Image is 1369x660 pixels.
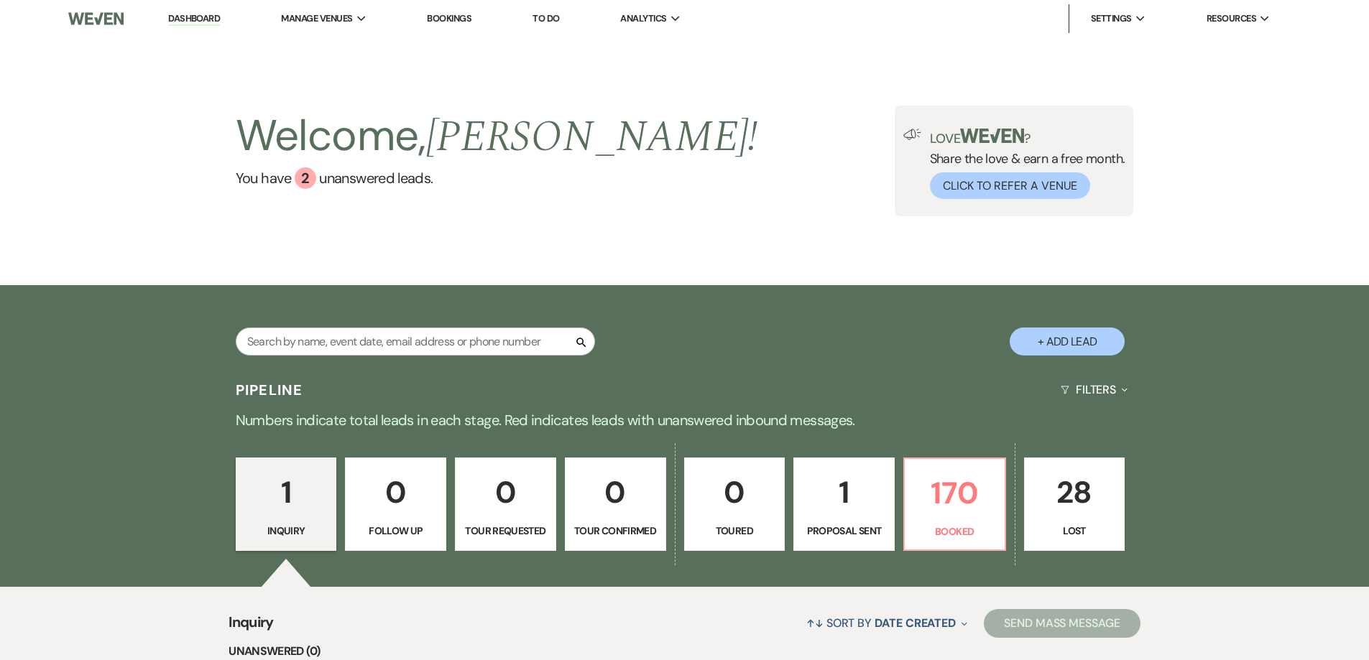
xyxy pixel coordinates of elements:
[236,167,758,189] a: You have 2 unanswered leads.
[236,380,303,400] h3: Pipeline
[245,523,328,539] p: Inquiry
[693,523,776,539] p: Toured
[793,457,895,551] a: 1Proposal Sent
[903,129,921,140] img: loud-speaker-illustration.svg
[1033,523,1116,539] p: Lost
[921,129,1125,199] div: Share the love & earn a free month.
[426,104,758,170] span: [PERSON_NAME] !
[1024,457,1125,551] a: 28Lost
[930,172,1090,199] button: Click to Refer a Venue
[913,469,996,517] p: 170
[806,615,824,631] span: ↑↓
[345,457,446,551] a: 0Follow Up
[1055,371,1133,409] button: Filters
[684,457,785,551] a: 0Toured
[803,523,885,539] p: Proposal Sent
[236,457,337,551] a: 1Inquiry
[565,457,666,551] a: 0Tour Confirmed
[1207,11,1256,26] span: Resources
[533,12,559,24] a: To Do
[801,604,973,642] button: Sort By Date Created
[245,468,328,516] p: 1
[1010,327,1125,355] button: + Add Lead
[229,611,274,642] span: Inquiry
[295,167,316,189] div: 2
[1091,11,1132,26] span: Settings
[984,609,1140,638] button: Send Mass Message
[354,523,437,539] p: Follow Up
[875,615,956,631] span: Date Created
[574,468,657,516] p: 0
[236,327,595,355] input: Search by name, event date, email address or phone number
[803,468,885,516] p: 1
[281,11,352,26] span: Manage Venues
[168,12,220,26] a: Dashboard
[455,457,556,551] a: 0Tour Requested
[167,409,1202,432] p: Numbers indicate total leads in each stage. Red indicates leads with unanswered inbound messages.
[1033,468,1116,516] p: 28
[903,457,1006,551] a: 170Booked
[236,106,758,167] h2: Welcome,
[913,524,996,539] p: Booked
[68,4,123,34] img: Weven Logo
[427,12,471,24] a: Bookings
[464,523,547,539] p: Tour Requested
[464,468,547,516] p: 0
[930,129,1125,145] p: Love ?
[693,468,776,516] p: 0
[620,11,666,26] span: Analytics
[960,129,1024,143] img: weven-logo-green.svg
[354,468,437,516] p: 0
[574,523,657,539] p: Tour Confirmed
